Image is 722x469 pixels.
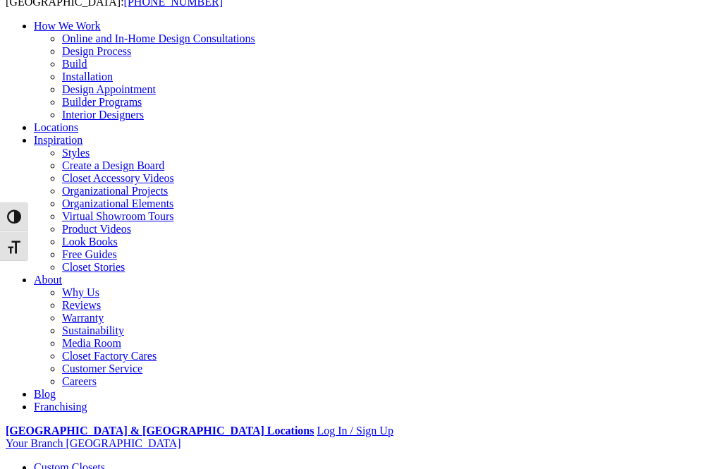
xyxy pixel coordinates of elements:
a: Build [62,58,87,70]
a: Online and In-Home Design Consultations [62,32,255,44]
a: Create a Design Board [62,159,164,171]
a: Blog [34,388,56,400]
a: Design Appointment [62,83,156,95]
a: Closet Factory Cares [62,350,157,362]
span: [GEOGRAPHIC_DATA] [66,437,180,449]
a: Design Process [62,45,131,57]
a: Your Branch [GEOGRAPHIC_DATA] [6,437,181,449]
a: Reviews [62,299,101,311]
a: Franchising [34,401,87,413]
a: Organizational Projects [62,185,168,197]
a: Virtual Showroom Tours [62,210,174,222]
a: Styles [62,147,90,159]
a: Warranty [62,312,104,324]
a: Why Us [62,286,99,298]
span: Your Branch [6,437,63,449]
a: Closet Accessory Videos [62,172,174,184]
a: Sustainability [62,324,124,336]
a: [GEOGRAPHIC_DATA] & [GEOGRAPHIC_DATA] Locations [6,425,314,437]
a: Media Room [62,337,121,349]
a: Free Guides [62,248,117,260]
a: Installation [62,71,113,83]
a: Organizational Elements [62,197,173,209]
a: Look Books [62,236,118,248]
a: Log In / Sign Up [317,425,393,437]
a: Careers [62,375,97,387]
a: Closet Stories [62,261,125,273]
a: Locations [34,121,78,133]
a: How We Work [34,20,101,32]
a: Inspiration [34,134,82,146]
a: Customer Service [62,363,142,374]
a: Interior Designers [62,109,144,121]
a: Product Videos [62,223,131,235]
a: About [34,274,62,286]
a: Builder Programs [62,96,142,108]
